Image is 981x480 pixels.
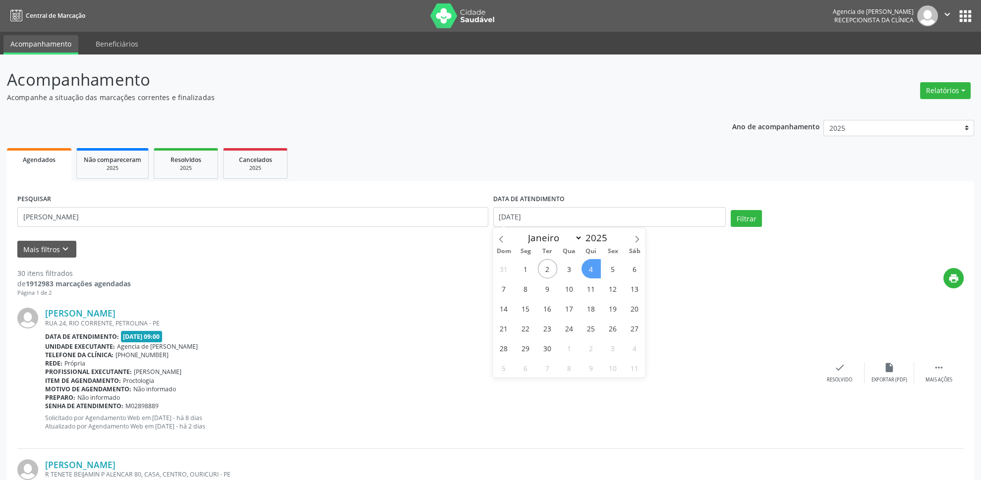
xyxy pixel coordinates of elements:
[45,376,121,385] b: Item de agendamento:
[45,393,75,402] b: Preparo:
[494,338,514,358] span: Setembro 28, 2025
[494,319,514,338] span: Setembro 21, 2025
[538,338,557,358] span: Setembro 30, 2025
[45,308,115,319] a: [PERSON_NAME]
[581,338,601,358] span: Outubro 2, 2025
[17,278,131,289] div: de
[45,402,123,410] b: Senha de atendimento:
[581,299,601,318] span: Setembro 18, 2025
[560,358,579,377] span: Outubro 8, 2025
[115,351,169,359] span: [PHONE_NUMBER]
[558,248,580,255] span: Qua
[536,248,558,255] span: Ter
[7,92,684,103] p: Acompanhe a situação das marcações correntes e finalizadas
[581,319,601,338] span: Setembro 25, 2025
[581,259,601,278] span: Setembro 4, 2025
[26,279,131,288] strong: 1912983 marcações agendadas
[161,164,211,172] div: 2025
[603,279,623,298] span: Setembro 12, 2025
[45,459,115,470] a: [PERSON_NAME]
[23,156,56,164] span: Agendados
[123,376,154,385] span: Proctologia
[625,358,644,377] span: Outubro 11, 2025
[516,299,535,318] span: Setembro 15, 2025
[625,319,644,338] span: Setembro 27, 2025
[493,248,515,255] span: Dom
[938,5,957,26] button: 
[125,402,159,410] span: M02898889
[884,362,895,373] i: insert_drive_file
[625,299,644,318] span: Setembro 20, 2025
[516,259,535,278] span: Setembro 1, 2025
[45,414,815,430] p: Solicitado por Agendamento Web em [DATE] - há 8 dias Atualizado por Agendamento Web em [DATE] - h...
[603,338,623,358] span: Outubro 3, 2025
[602,248,624,255] span: Sex
[942,9,953,20] i: 
[516,358,535,377] span: Outubro 6, 2025
[933,362,944,373] i: 
[45,342,115,351] b: Unidade executante:
[171,156,201,164] span: Resolvidos
[948,273,959,284] i: print
[943,268,964,288] button: print
[834,16,914,24] span: Recepcionista da clínica
[560,259,579,278] span: Setembro 3, 2025
[89,35,145,53] a: Beneficiários
[731,210,762,227] button: Filtrar
[538,319,557,338] span: Setembro 23, 2025
[494,279,514,298] span: Setembro 7, 2025
[64,359,85,368] span: Própria
[580,248,602,255] span: Qui
[516,319,535,338] span: Setembro 22, 2025
[538,259,557,278] span: Setembro 2, 2025
[17,268,131,278] div: 30 itens filtrados
[625,279,644,298] span: Setembro 13, 2025
[494,259,514,278] span: Agosto 31, 2025
[523,231,583,245] select: Month
[581,358,601,377] span: Outubro 9, 2025
[239,156,272,164] span: Cancelados
[45,470,815,479] div: R TENETE BEIJAMIN P ALENCAR 80, CASA, CENTRO, OURICURI - PE
[26,11,85,20] span: Central de Marcação
[625,259,644,278] span: Setembro 6, 2025
[17,289,131,297] div: Página 1 de 2
[494,299,514,318] span: Setembro 14, 2025
[17,241,76,258] button: Mais filtroskeyboard_arrow_down
[603,259,623,278] span: Setembro 5, 2025
[45,368,132,376] b: Profissional executante:
[494,358,514,377] span: Outubro 5, 2025
[925,376,952,383] div: Mais ações
[957,7,974,25] button: apps
[603,299,623,318] span: Setembro 19, 2025
[560,279,579,298] span: Setembro 10, 2025
[917,5,938,26] img: img
[538,279,557,298] span: Setembro 9, 2025
[603,358,623,377] span: Outubro 10, 2025
[493,192,565,207] label: DATA DE ATENDIMENTO
[121,331,163,342] span: [DATE] 09:00
[45,351,114,359] b: Telefone da clínica:
[84,156,141,164] span: Não compareceram
[3,35,78,54] a: Acompanhamento
[581,279,601,298] span: Setembro 11, 2025
[603,319,623,338] span: Setembro 26, 2025
[45,319,815,327] div: RUA 24, RIO CORRENTE, PETROLINA - PE
[17,308,38,328] img: img
[133,385,176,393] span: Não informado
[84,164,141,172] div: 2025
[7,67,684,92] p: Acompanhamento
[17,207,488,227] input: Nome, código do beneficiário ou CPF
[538,358,557,377] span: Outubro 7, 2025
[560,299,579,318] span: Setembro 17, 2025
[582,231,615,244] input: Year
[231,164,280,172] div: 2025
[134,368,181,376] span: [PERSON_NAME]
[560,338,579,358] span: Outubro 1, 2025
[920,82,971,99] button: Relatórios
[516,279,535,298] span: Setembro 8, 2025
[538,299,557,318] span: Setembro 16, 2025
[625,338,644,358] span: Outubro 4, 2025
[827,376,852,383] div: Resolvido
[45,332,119,341] b: Data de atendimento:
[516,338,535,358] span: Setembro 29, 2025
